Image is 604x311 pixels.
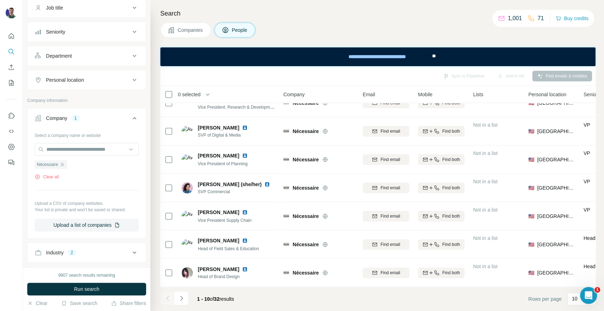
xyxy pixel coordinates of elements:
[242,153,248,159] img: LinkedIn logo
[174,291,189,305] button: Navigate to next page
[442,241,460,248] span: Find both
[583,179,590,184] span: VP
[473,235,497,241] span: Not in a list
[293,156,319,163] span: Nécessaire
[473,122,497,128] span: Not in a list
[28,71,146,88] button: Personal location
[363,91,375,98] span: Email
[293,184,319,191] span: Nécessaire
[442,270,460,276] span: Find both
[508,14,522,23] p: 1,001
[442,185,460,191] span: Find both
[583,150,590,156] span: VP
[198,152,239,159] span: [PERSON_NAME]
[264,182,270,187] img: LinkedIn logo
[27,300,47,307] button: Clear
[198,132,251,138] span: SVP of Digital & Media
[283,129,289,132] img: Logo of Nécessaire
[583,264,595,269] span: Head
[380,185,400,191] span: Find email
[442,213,460,219] span: Find both
[537,156,575,163] span: [GEOGRAPHIC_DATA]
[35,207,139,213] p: Your list is private and won't be saved or shared.
[210,296,214,302] span: of
[61,300,97,307] button: Save search
[528,269,534,276] span: 🇺🇸
[537,128,575,135] span: [GEOGRAPHIC_DATA]
[242,238,248,243] img: LinkedIn logo
[27,97,146,104] p: Company information
[37,161,58,168] span: Nécessaire
[46,249,64,256] div: Industry
[583,122,590,128] span: VP
[160,47,596,66] iframe: Banner
[380,213,400,219] span: Find email
[198,273,251,280] span: Head of Brand Design
[528,91,566,98] span: Personal location
[28,47,146,64] button: Department
[68,249,76,256] div: 2
[418,239,465,250] button: Find both
[583,207,590,213] span: VP
[242,266,248,272] img: LinkedIn logo
[363,126,409,137] button: Find email
[572,295,577,302] p: 10
[198,182,261,187] span: [PERSON_NAME] (she/her)
[363,211,409,221] button: Find email
[283,214,289,217] img: Logo of Nécessaire
[6,61,17,74] button: Enrich CSV
[46,115,67,122] div: Company
[380,241,400,248] span: Find email
[363,267,409,278] button: Find email
[35,174,59,180] button: Clear all
[283,243,289,246] img: Logo of Nécessaire
[198,124,239,131] span: [PERSON_NAME]
[473,207,497,213] span: Not in a list
[182,182,193,194] img: Avatar
[6,140,17,153] button: Dashboard
[35,219,139,231] button: Upload a list of companies
[6,156,17,169] button: Feedback
[6,30,17,42] button: Quick start
[283,91,305,98] span: Company
[198,209,239,216] span: [PERSON_NAME]
[418,183,465,193] button: Find both
[418,211,465,221] button: Find both
[556,13,588,23] button: Buy credits
[6,125,17,138] button: Use Surfe API
[528,295,562,303] span: Rows per page
[283,186,289,189] img: Logo of Nécessaire
[6,7,17,18] img: Avatar
[182,126,193,137] img: Avatar
[283,271,289,274] img: Logo of Nécessaire
[28,110,146,129] button: Company1
[528,213,534,220] span: 🇺🇸
[71,115,80,121] div: 1
[418,91,432,98] span: Mobile
[6,45,17,58] button: Search
[46,4,63,11] div: Job title
[27,283,146,295] button: Run search
[58,272,115,278] div: 9907 search results remaining
[182,154,193,165] img: Avatar
[537,213,575,220] span: [GEOGRAPHIC_DATA]
[528,184,534,191] span: 🇺🇸
[197,296,234,302] span: results
[198,189,273,195] span: SVP Commercial
[528,241,534,248] span: 🇺🇸
[473,179,497,184] span: Not in a list
[442,128,460,134] span: Find both
[537,241,575,248] span: [GEOGRAPHIC_DATA]
[178,27,203,34] span: Companies
[380,156,400,163] span: Find email
[6,109,17,122] button: Use Surfe on LinkedIn
[28,244,146,261] button: Industry2
[380,270,400,276] span: Find email
[6,76,17,89] button: My lists
[580,287,597,304] iframe: Intercom live chat
[473,91,483,98] span: Lists
[178,91,201,98] span: 0 selected
[528,156,534,163] span: 🇺🇸
[198,237,239,244] span: [PERSON_NAME]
